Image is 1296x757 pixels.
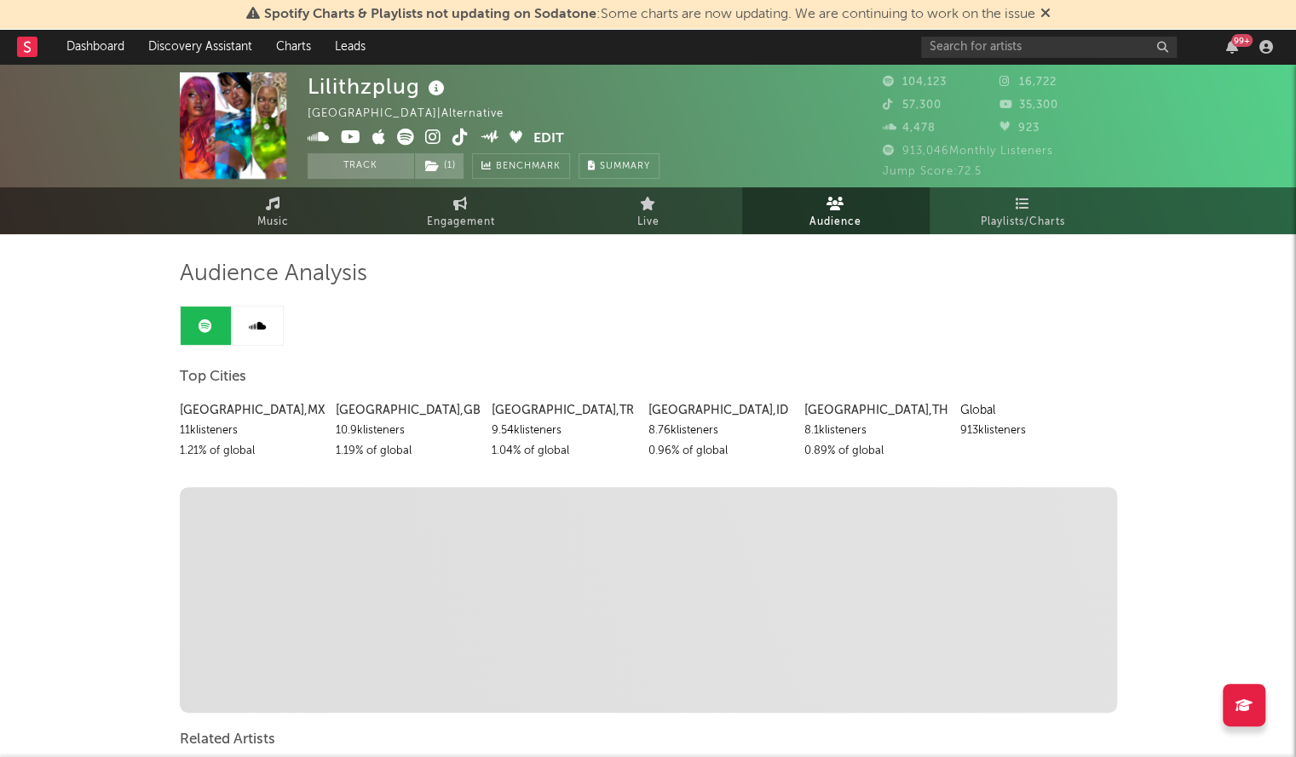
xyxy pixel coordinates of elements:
[883,166,982,177] span: Jump Score: 72.5
[496,157,561,177] span: Benchmark
[921,37,1177,58] input: Search for artists
[492,400,635,421] div: [GEOGRAPHIC_DATA] , TR
[55,30,136,64] a: Dashboard
[492,441,635,462] div: 1.04 % of global
[180,441,323,462] div: 1.21 % of global
[999,77,1057,88] span: 16,722
[308,72,449,100] div: Lilithzplug
[804,441,948,462] div: 0.89 % of global
[999,100,1058,111] span: 35,300
[981,212,1065,232] span: Playlists/Charts
[1226,40,1238,54] button: 99+
[742,187,930,234] a: Audience
[180,730,275,750] span: Related Artists
[960,400,1103,421] div: Global
[180,421,323,441] div: 11k listeners
[804,421,948,441] div: 8.1k listeners
[336,400,479,421] div: [GEOGRAPHIC_DATA] , GB
[180,264,367,284] span: Audience Analysis
[308,153,414,179] button: Track
[180,400,323,421] div: [GEOGRAPHIC_DATA] , MX
[1040,8,1051,21] span: Dismiss
[180,367,246,387] span: Top Cities
[180,187,367,234] a: Music
[264,8,596,21] span: Spotify Charts & Playlists not updating on Sodatone
[555,187,742,234] a: Live
[323,30,377,64] a: Leads
[414,153,464,179] span: ( 1 )
[648,441,791,462] div: 0.96 % of global
[492,421,635,441] div: 9.54k listeners
[336,441,479,462] div: 1.19 % of global
[336,421,479,441] div: 10.9k listeners
[637,212,660,232] span: Live
[960,421,1103,441] div: 913k listeners
[648,400,791,421] div: [GEOGRAPHIC_DATA] , ID
[415,153,464,179] button: (1)
[264,30,323,64] a: Charts
[533,129,564,150] button: Edit
[809,212,861,232] span: Audience
[136,30,264,64] a: Discovery Assistant
[999,123,1040,134] span: 923
[1231,34,1253,47] div: 99 +
[804,400,948,421] div: [GEOGRAPHIC_DATA] , TH
[579,153,660,179] button: Summary
[308,104,523,124] div: [GEOGRAPHIC_DATA] | Alternative
[427,212,495,232] span: Engagement
[883,123,936,134] span: 4,478
[930,187,1117,234] a: Playlists/Charts
[883,146,1053,157] span: 913,046 Monthly Listeners
[883,77,947,88] span: 104,123
[264,8,1035,21] span: : Some charts are now updating. We are continuing to work on the issue
[648,421,791,441] div: 8.76k listeners
[600,162,650,171] span: Summary
[472,153,570,179] a: Benchmark
[883,100,942,111] span: 57,300
[257,212,289,232] span: Music
[367,187,555,234] a: Engagement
